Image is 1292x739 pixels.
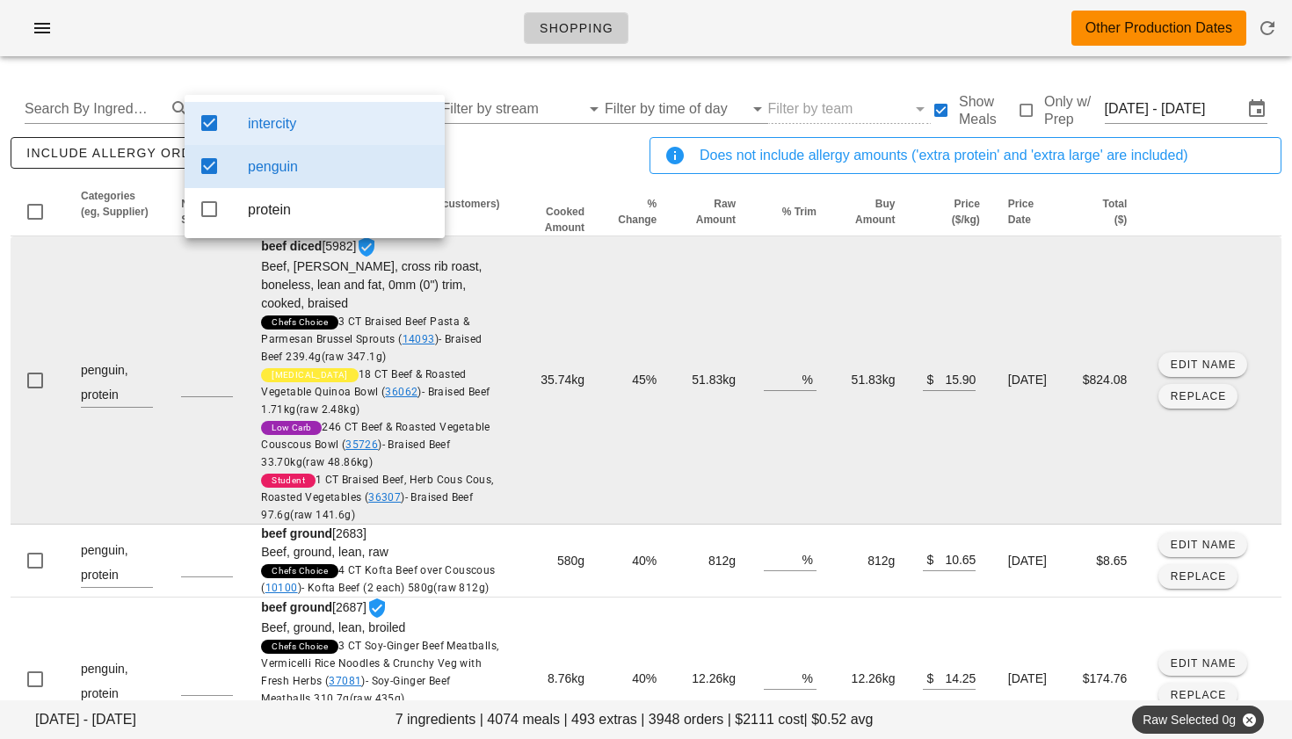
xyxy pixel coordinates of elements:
span: Total ($) [1103,198,1128,226]
span: (raw 48.86kg) [302,456,373,468]
th: % Change: Not sorted. Activate to sort ascending. [599,188,671,236]
span: Beef, ground, lean, broiled [261,620,405,634]
a: Shopping [524,12,628,44]
button: Replace [1158,384,1237,409]
span: [2683] [261,526,502,597]
th: Price ($/kg): Not sorted. Activate to sort ascending. [909,188,993,236]
span: 45% [632,373,657,387]
th: Notes (eg, SKU): Not sorted. Activate to sort ascending. [167,188,247,236]
th: Price Date: Not sorted. Activate to sort ascending. [994,188,1066,236]
td: 51.83kg [831,236,909,525]
span: Replace [1170,689,1227,701]
span: Edit Name [1170,359,1237,371]
span: Beef, [PERSON_NAME], cross rib roast, boneless, lean and fat, 0mm (0") trim, cooked, braised [261,259,482,310]
span: Shopping [539,21,613,35]
th: Raw Amount: Not sorted. Activate to sort ascending. [671,188,750,236]
span: $174.76 [1083,671,1128,685]
div: Other Production Dates [1085,18,1232,39]
span: % Trim [782,206,817,218]
span: 18 CT Beef & Roasted Vegetable Quinoa Bowl ( ) [261,368,490,416]
span: 246 CT Beef & Roasted Vegetable Couscous Bowl ( ) [261,421,490,468]
span: Price Date [1008,198,1034,226]
button: Edit Name [1158,651,1247,676]
a: 10100 [265,582,298,594]
td: [DATE] [994,236,1066,525]
a: 36307 [368,491,401,504]
span: Buy Amount [855,198,895,226]
strong: beef ground [261,526,332,540]
span: $8.65 [1096,554,1127,568]
span: Raw Amount [696,198,736,226]
div: protein [248,201,431,218]
a: 37081 [329,675,361,687]
span: Categories (eg, Supplier) [81,190,149,218]
th: Total ($): Not sorted. Activate to sort ascending. [1066,188,1141,236]
div: Does not include allergy amounts ('extra protein' and 'extra large' are included) [700,145,1267,166]
span: Notes (eg, SKU) [181,198,232,226]
strong: beef diced [261,239,322,253]
span: (raw 435g) [350,692,405,705]
span: $824.08 [1083,373,1128,387]
span: Student [272,474,305,488]
div: $ [923,367,933,390]
th: % Trim: Not sorted. Activate to sort ascending. [750,188,831,236]
td: 812g [671,525,750,598]
span: Chefs Choice [272,640,328,654]
span: 40% [632,554,657,568]
div: $ [923,547,933,570]
td: 51.83kg [671,236,750,525]
span: Beef, ground, lean, raw [261,545,388,559]
span: | $0.52 avg [804,709,874,730]
div: Filter by stream [442,95,605,123]
span: Edit Name [1170,657,1237,670]
button: Edit Name [1158,533,1247,557]
span: Replace [1170,390,1227,402]
div: $ [923,666,933,689]
span: (raw 141.6g) [290,509,355,521]
span: Replace [1170,570,1227,583]
th: Buy Amount: Not sorted. Activate to sort ascending. [831,188,909,236]
span: 35.74kg [541,373,584,387]
span: 580g [557,554,584,568]
div: % [802,547,817,570]
span: 8.76kg [548,671,584,685]
a: 36062 [385,386,417,398]
button: include allergy orders [11,137,235,169]
button: Edit Name [1158,352,1247,377]
span: 1 CT Braised Beef, Herb Cous Cous, Roasted Vegetables ( ) [261,474,493,521]
span: [5982] [261,239,502,524]
span: include allergy orders [25,146,220,160]
span: - Soy-Ginger Beef Meatballs 310.7g [261,675,450,705]
span: Low Carb [272,421,311,435]
button: Close [1241,712,1257,728]
th: Cooked Amount: Not sorted. Activate to sort ascending. [517,188,599,236]
span: Cooked Amount [545,206,584,234]
button: Replace [1158,683,1237,707]
span: - Kofta Beef (2 each) 580g [301,582,489,594]
div: intercity [248,115,431,132]
span: Chefs Choice [272,315,328,330]
label: Show Meals [959,93,1016,128]
td: [DATE] [994,525,1066,598]
span: Raw Selected 0g [1143,706,1253,734]
span: [MEDICAL_DATA] [272,368,348,382]
div: penguin [248,158,431,175]
span: 40% [632,671,657,685]
span: (raw 2.48kg) [296,403,360,416]
strong: beef ground [261,600,332,614]
div: Filter by time of day [605,95,767,123]
span: 3 CT Soy-Ginger Beef Meatballs, Vermicelli Rice Noodles & Crunchy Veg with Fresh Herbs ( ) [261,640,498,705]
span: 4 CT Kofta Beef over Couscous ( ) [261,564,495,594]
span: (raw 347.1g) [322,351,387,363]
button: Replace [1158,564,1237,589]
span: (raw 812g) [433,582,489,594]
span: Price ($/kg) [952,198,980,226]
a: 14093 [403,333,435,345]
span: Chefs Choice [272,564,328,578]
div: % [802,666,817,689]
div: % [802,367,817,390]
th: Categories (eg, Supplier): Not sorted. Activate to sort ascending. [67,188,167,236]
td: 812g [831,525,909,598]
a: 35726 [345,438,378,451]
span: 3 CT Braised Beef Pasta & Parmesan Brussel Sprouts ( ) [261,315,482,363]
